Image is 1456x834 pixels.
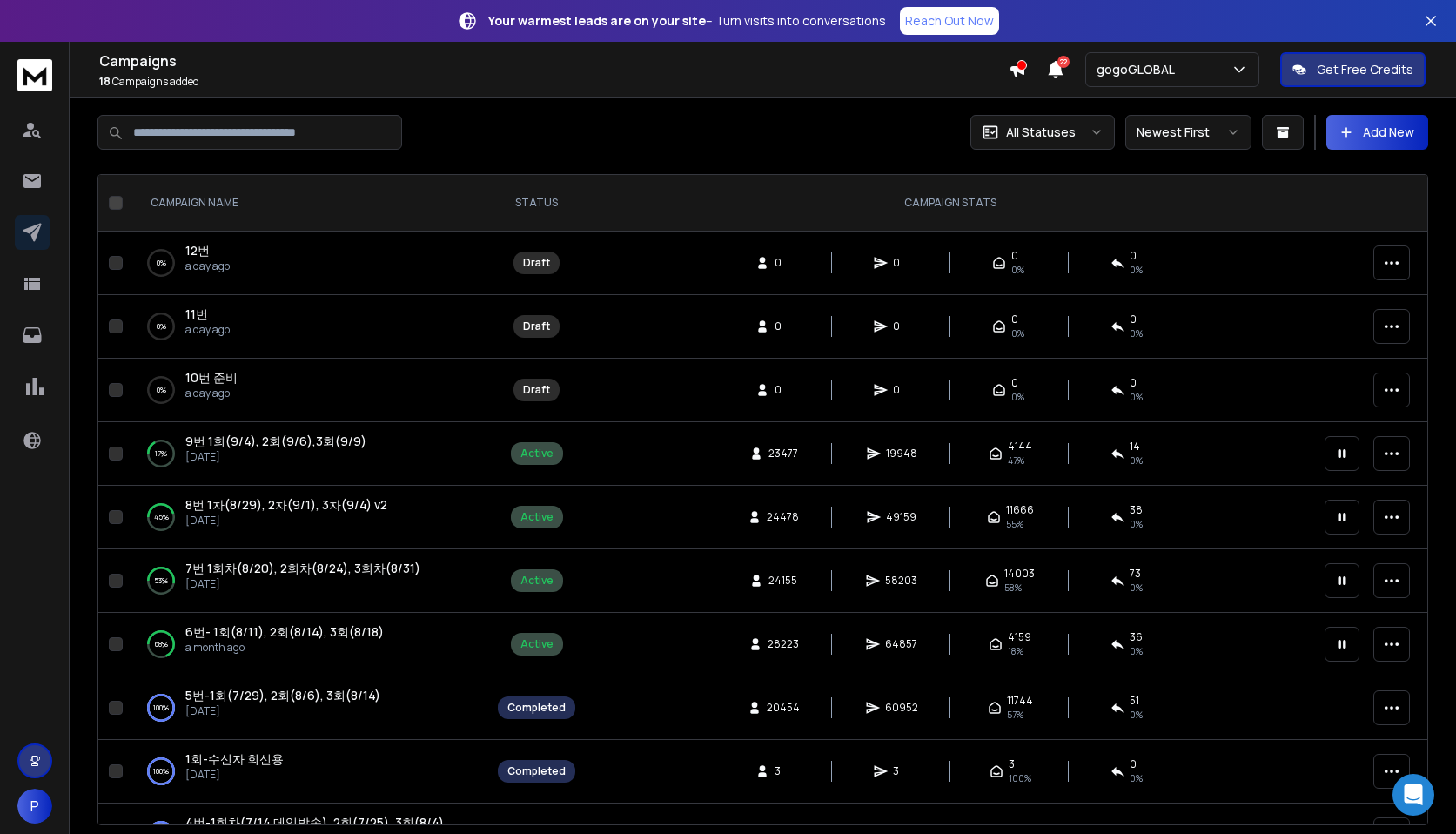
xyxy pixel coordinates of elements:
span: 10번 준비 [185,369,238,386]
span: 0 [1011,376,1018,390]
p: Reach Out Now [905,12,994,30]
span: 4144 [1008,440,1032,454]
strong: Your warmest leads are on your site [488,12,706,29]
p: a month ago [185,641,384,655]
span: 0% [1011,263,1024,277]
p: 100 % [153,699,169,716]
span: 36 [1130,630,1143,644]
div: Active [520,447,554,461]
div: Active [520,510,554,524]
span: 0% [1011,390,1024,404]
div: Active [520,637,554,651]
td: 68%6번- 1회(8/11), 2회(8/14), 3회(8/18)a month ago [130,613,487,676]
span: 0% [1130,263,1143,277]
span: 0 % [1130,644,1143,658]
a: 4번-1회차(7/14 메일발송), 2회(7/25), 3회(8/4) [185,814,444,831]
p: gogoGLOBAL [1097,61,1182,78]
span: 23477 [768,447,798,461]
span: 0 [1130,376,1137,390]
span: 28223 [768,637,799,651]
p: [DATE] [185,450,366,464]
p: Get Free Credits [1317,61,1413,78]
span: 0 % [1130,581,1143,595]
img: logo [17,59,52,91]
td: 17%9번 1회(9/4), 2회(9/6),3회(9/9)[DATE] [130,422,487,486]
span: 58 % [1004,581,1022,595]
div: Open Intercom Messenger [1392,774,1434,816]
p: 100 % [153,763,169,780]
span: 58203 [885,574,917,588]
span: 22 [1057,56,1070,68]
span: 0 % [1130,454,1143,467]
span: 14 [1130,440,1140,454]
span: 0 [893,256,910,270]
a: 1회-수신자 회신용 [185,750,284,768]
span: 64857 [885,637,917,651]
td: 0%10번 준비a day ago [130,359,487,422]
span: 11666 [1006,503,1034,517]
span: 3 [893,764,910,778]
span: 0 [1130,313,1137,326]
span: 14003 [1004,567,1035,581]
a: 7번 1회차(8/20), 2회차(8/24), 3회차(8/31) [185,560,420,577]
button: Add New [1326,115,1428,150]
span: 55 % [1006,517,1023,531]
td: 100%5번-1회(7/29), 2회(8/6), 3회(8/14)[DATE] [130,676,487,740]
p: 68 % [155,636,168,653]
p: 53 % [154,572,168,589]
p: a day ago [185,323,230,337]
p: Campaigns added [99,75,1009,89]
span: 24478 [767,510,799,524]
td: 100%1회-수신자 회신용[DATE] [130,740,487,804]
span: 47 % [1008,454,1024,467]
p: 0 % [157,381,166,399]
p: All Statuses [1006,124,1076,141]
div: Draft [523,383,550,397]
p: [DATE] [185,704,380,718]
div: Draft [523,319,550,333]
span: 51 [1130,694,1139,708]
a: 11번 [185,306,208,323]
div: Completed [507,764,566,778]
span: 3 [775,764,792,778]
td: 0%12번a day ago [130,232,487,295]
p: a day ago [185,259,230,273]
div: Active [520,574,554,588]
p: 0 % [157,318,166,335]
a: 8번 1차(8/29), 2차(9/1), 3차(9/4) v2 [185,496,387,514]
span: 0 [1011,313,1018,326]
a: 9번 1회(9/4), 2회(9/6),3회(9/9) [185,433,366,450]
span: 0 % [1130,708,1143,722]
span: 0 [775,319,792,333]
span: 5번-1회(7/29), 2회(8/6), 3회(8/14) [185,687,380,703]
span: 0 % [1130,517,1143,531]
span: 11744 [1007,694,1033,708]
span: 0% [1011,326,1024,340]
button: Newest First [1125,115,1251,150]
p: [DATE] [185,514,387,528]
p: 45 % [154,508,169,526]
span: 7번 1회차(8/20), 2회차(8/24), 3회차(8/31) [185,560,420,576]
th: CAMPAIGN STATS [586,175,1314,232]
span: 0 % [1130,771,1143,785]
span: 100 % [1009,771,1031,785]
span: 73 [1130,567,1141,581]
span: 0 [775,256,792,270]
button: P [17,789,52,824]
p: 0 % [157,254,166,272]
span: 57 % [1007,708,1023,722]
th: CAMPAIGN NAME [130,175,487,232]
p: [DATE] [185,768,284,782]
a: 12번 [185,242,210,259]
span: 18 % [1008,644,1023,658]
div: Draft [523,256,550,270]
span: 0% [1130,390,1143,404]
a: 6번- 1회(8/11), 2회(8/14), 3회(8/18) [185,623,384,641]
span: 0 [1011,249,1018,263]
span: 4번-1회차(7/14 메일발송), 2회(7/25), 3회(8/4) [185,814,444,831]
a: Reach Out Now [900,7,999,35]
h1: Campaigns [99,50,1009,71]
